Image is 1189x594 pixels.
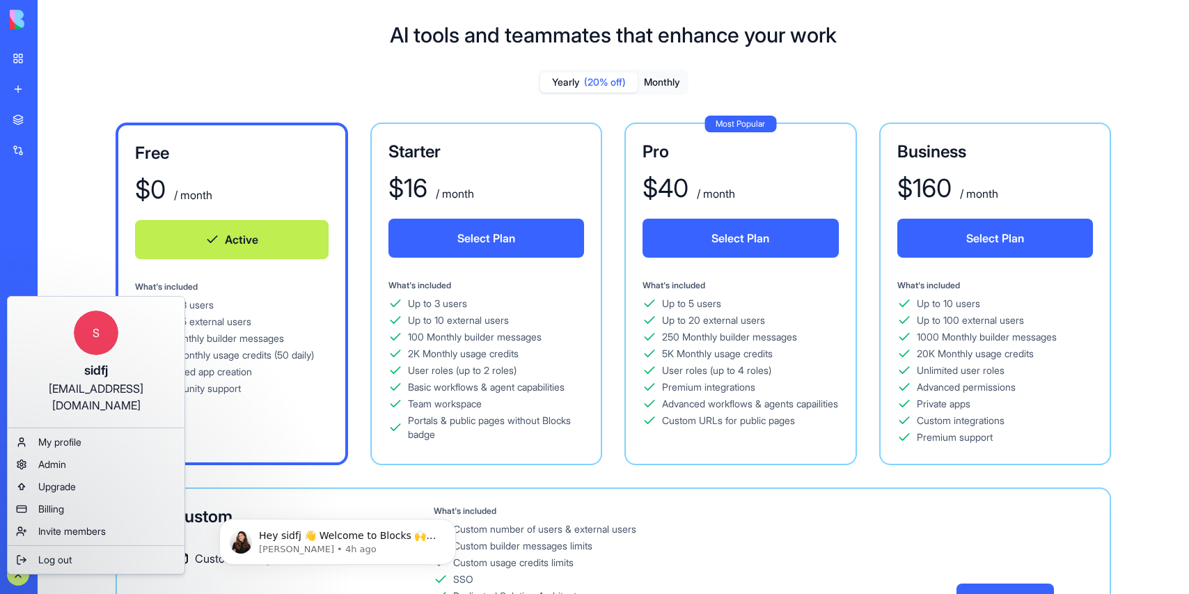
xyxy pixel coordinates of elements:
[38,480,76,494] span: Upgrade
[22,380,171,414] div: [EMAIL_ADDRESS][DOMAIN_NAME]
[10,431,182,453] a: My profile
[22,361,171,380] div: sidfj
[38,458,66,471] span: Admin
[38,553,72,567] span: Log out
[38,435,81,449] span: My profile
[10,299,182,425] a: Ssidfj[EMAIL_ADDRESS][DOMAIN_NAME]
[10,520,182,542] a: Invite members
[10,476,182,498] a: Upgrade
[10,498,182,520] a: Billing
[10,453,182,476] a: Admin
[74,311,118,355] span: S
[38,524,106,538] span: Invite members
[198,490,477,587] iframe: Intercom notifications message
[38,502,64,516] span: Billing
